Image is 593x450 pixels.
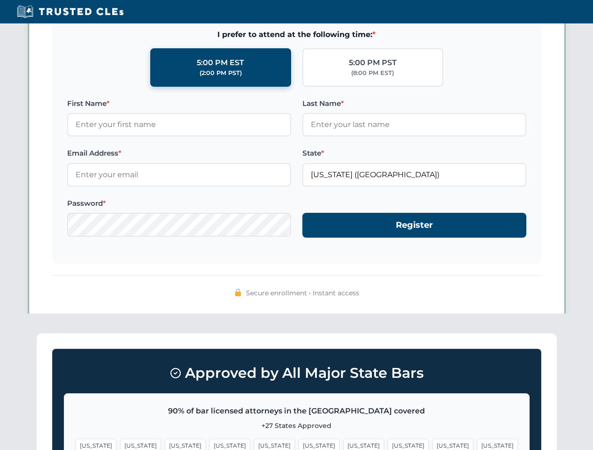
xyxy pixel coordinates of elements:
[302,98,526,109] label: Last Name
[302,213,526,238] button: Register
[234,289,242,296] img: 🔒
[197,57,244,69] div: 5:00 PM EST
[64,360,530,386] h3: Approved by All Major State Bars
[302,148,526,159] label: State
[67,148,291,159] label: Email Address
[302,113,526,136] input: Enter your last name
[67,29,526,41] span: I prefer to attend at the following time:
[246,288,359,298] span: Secure enrollment • Instant access
[76,420,518,431] p: +27 States Approved
[302,163,526,187] input: Nevada (NV)
[349,57,397,69] div: 5:00 PM PST
[351,68,394,78] div: (8:00 PM EST)
[67,198,291,209] label: Password
[200,68,242,78] div: (2:00 PM PST)
[67,113,291,136] input: Enter your first name
[67,98,291,109] label: First Name
[14,5,126,19] img: Trusted CLEs
[67,163,291,187] input: Enter your email
[76,405,518,417] p: 90% of bar licensed attorneys in the [GEOGRAPHIC_DATA] covered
